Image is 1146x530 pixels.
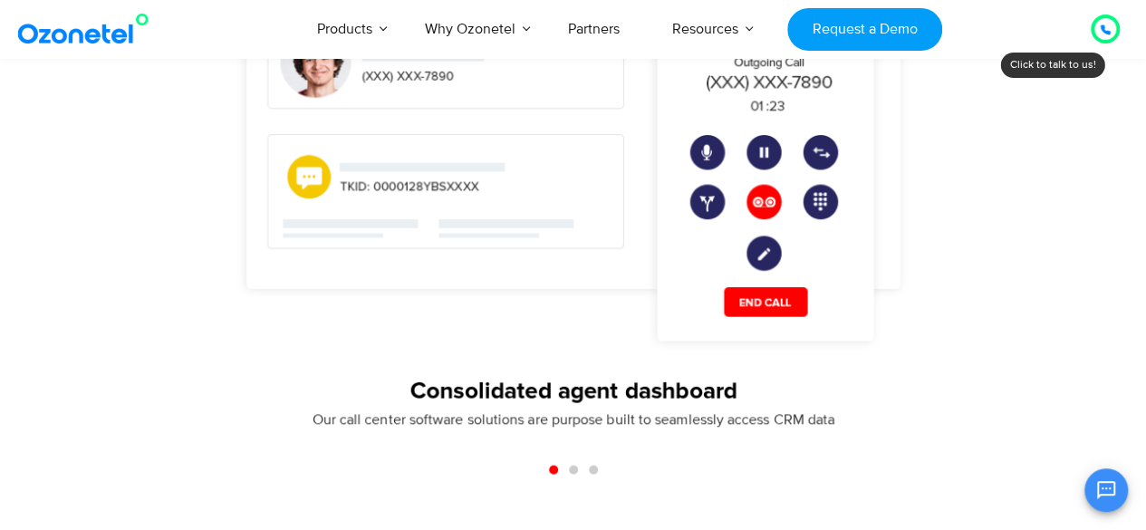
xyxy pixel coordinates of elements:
[409,379,737,402] strong: Consolidated agent dashboard
[139,409,1008,430] span: Our call center software solutions are purpose built to seamlessly access CRM data
[589,465,598,474] span: Go to slide 3
[569,465,578,474] span: Go to slide 2
[787,8,942,51] a: Request a Demo
[1084,468,1128,512] button: Open chat
[549,465,558,474] span: Go to slide 1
